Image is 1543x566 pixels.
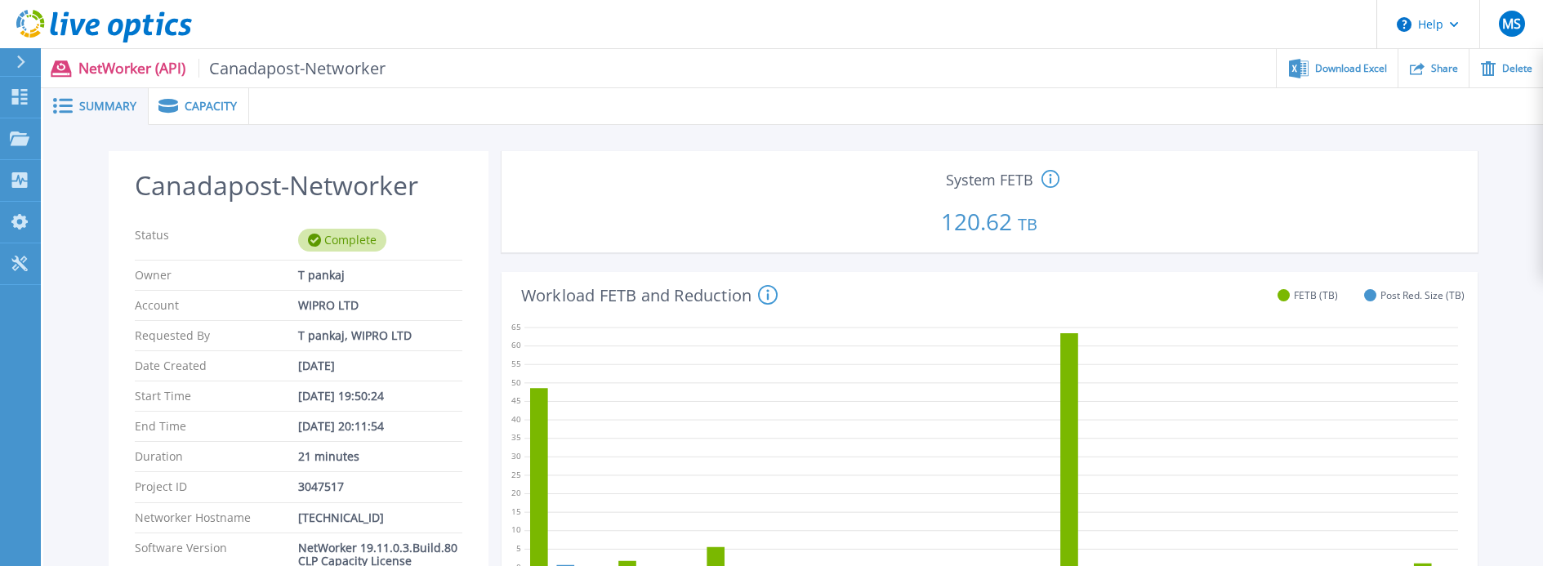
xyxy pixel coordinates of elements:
[1380,289,1465,301] span: Post Red. Size (TB)
[511,413,521,425] text: 40
[1502,64,1532,74] span: Delete
[298,480,462,493] div: 3047517
[1315,64,1387,74] span: Download Excel
[135,511,298,524] p: Networker Hostname
[135,450,298,463] p: Duration
[198,59,386,78] span: Canadapost-Networker
[298,299,462,312] div: WIPRO LTD
[185,100,237,112] span: Capacity
[511,377,521,388] text: 50
[511,450,521,461] text: 30
[511,340,521,351] text: 60
[135,329,298,342] p: Requested By
[516,542,521,554] text: 5
[135,359,298,372] p: Date Created
[1018,213,1037,235] span: TB
[298,329,462,342] div: T pankaj, WIPRO LTD
[511,358,521,369] text: 55
[298,359,462,372] div: [DATE]
[511,524,521,536] text: 10
[508,190,1471,246] p: 120.62
[135,299,298,312] p: Account
[511,469,521,480] text: 25
[78,59,386,78] p: NetWorker (API)
[135,420,298,433] p: End Time
[298,420,462,433] div: [DATE] 20:11:54
[511,321,521,332] text: 65
[135,229,298,252] p: Status
[511,432,521,443] text: 35
[79,100,136,112] span: Summary
[298,511,462,524] div: [TECHNICAL_ID]
[135,171,462,201] h2: Canadapost-Networker
[298,269,462,282] div: T pankaj
[511,488,521,499] text: 20
[1502,17,1521,30] span: MS
[511,395,521,407] text: 45
[298,450,462,463] div: 21 minutes
[135,269,298,282] p: Owner
[1294,289,1338,301] span: FETB (TB)
[1431,64,1458,74] span: Share
[135,390,298,403] p: Start Time
[521,285,778,305] h4: Workload FETB and Reduction
[298,229,386,252] div: Complete
[135,480,298,493] p: Project ID
[511,506,521,517] text: 15
[298,390,462,403] div: [DATE] 19:50:24
[946,172,1033,187] span: System FETB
